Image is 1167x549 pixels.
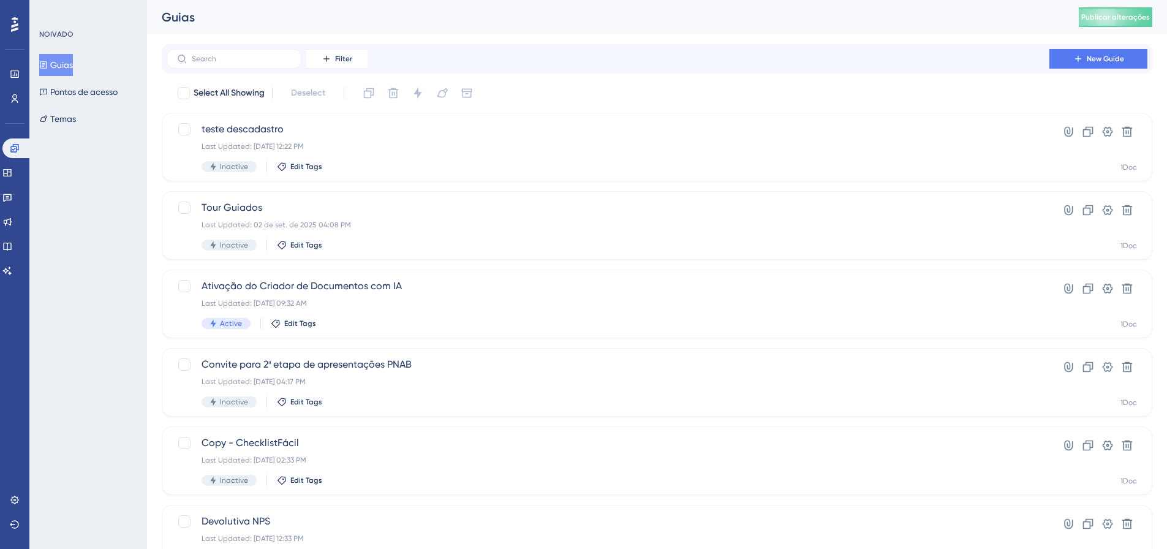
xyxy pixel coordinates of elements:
div: Last Updated: [DATE] 12:22 PM [202,142,1014,151]
span: Select All Showing [194,86,265,100]
font: NOIVADO [39,30,74,39]
span: Copy - ChecklistFácil [202,436,1014,450]
span: Edit Tags [284,319,316,328]
div: 1Doc [1120,476,1137,486]
div: Last Updated: [DATE] 02:33 PM [202,455,1014,465]
button: Temas [39,108,76,130]
span: Tour Guiados [202,200,1014,215]
span: Inactive [220,240,248,250]
span: teste descadastro [202,122,1014,137]
div: Last Updated: 02 de set. de 2025 04:08 PM [202,220,1014,230]
span: Inactive [220,397,248,407]
button: Publicar alterações [1079,7,1152,27]
button: New Guide [1049,49,1147,69]
span: Inactive [220,162,248,172]
div: 1Doc [1120,162,1137,172]
button: Edit Tags [277,162,322,172]
button: Guias [39,54,73,76]
button: Edit Tags [271,319,316,328]
div: Last Updated: [DATE] 04:17 PM [202,377,1014,387]
button: Deselect [280,82,336,104]
button: Edit Tags [277,475,322,485]
span: Inactive [220,475,248,485]
div: 1Doc [1120,398,1137,407]
div: 1Doc [1120,241,1137,251]
span: Edit Tags [290,475,322,485]
span: Deselect [291,86,325,100]
button: Pontos de acesso [39,81,118,103]
font: Pontos de acesso [50,87,118,97]
div: Last Updated: [DATE] 12:33 PM [202,534,1014,543]
span: Convite para 2ª etapa de apresentações PNAB [202,357,1014,372]
font: Temas [50,114,76,124]
font: Publicar alterações [1081,13,1150,21]
span: New Guide [1087,54,1124,64]
span: Ativação do Criador de Documentos com IA [202,279,1014,293]
div: 1Doc [1120,319,1137,329]
input: Search [192,55,291,63]
font: Guias [50,60,73,70]
button: Filter [306,49,368,69]
span: Devolutiva NPS [202,514,1014,529]
div: Last Updated: [DATE] 09:32 AM [202,298,1014,308]
span: Edit Tags [290,397,322,407]
span: Edit Tags [290,240,322,250]
button: Edit Tags [277,397,322,407]
span: Active [220,319,242,328]
span: Filter [335,54,352,64]
button: Edit Tags [277,240,322,250]
font: Guias [162,10,195,25]
span: Edit Tags [290,162,322,172]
